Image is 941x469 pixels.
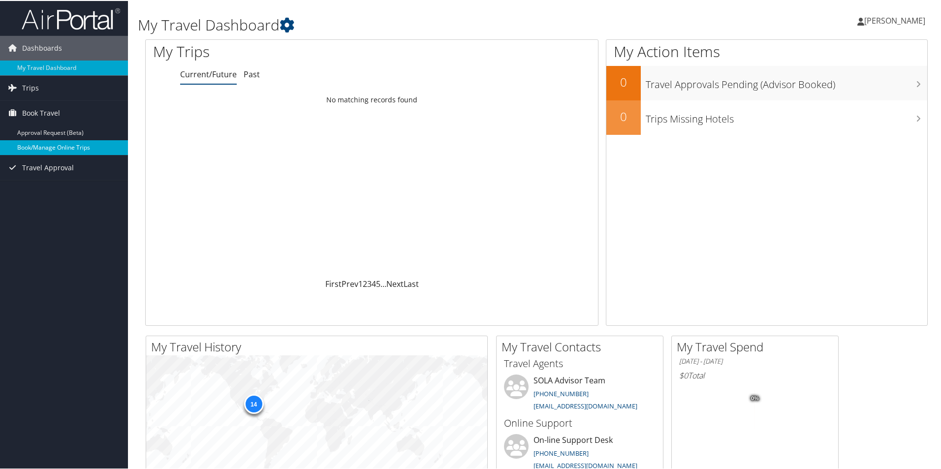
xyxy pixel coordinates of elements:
li: SOLA Advisor Team [499,374,660,414]
a: 5 [376,278,380,288]
a: Prev [342,278,358,288]
a: 0Trips Missing Hotels [606,99,927,134]
a: 1 [358,278,363,288]
a: [EMAIL_ADDRESS][DOMAIN_NAME] [533,401,637,409]
h2: 0 [606,73,641,90]
a: [EMAIL_ADDRESS][DOMAIN_NAME] [533,460,637,469]
h2: My Travel Contacts [502,338,663,354]
a: First [325,278,342,288]
h6: [DATE] - [DATE] [679,356,831,365]
a: Next [386,278,404,288]
span: … [380,278,386,288]
h1: My Action Items [606,40,927,61]
span: $0 [679,369,688,380]
h2: 0 [606,107,641,124]
img: airportal-logo.png [22,6,120,30]
a: [PHONE_NUMBER] [533,448,589,457]
a: Current/Future [180,68,237,79]
a: Past [244,68,260,79]
h3: Travel Approvals Pending (Advisor Booked) [646,72,927,91]
h3: Travel Agents [504,356,656,370]
h2: My Travel History [151,338,487,354]
h2: My Travel Spend [677,338,838,354]
a: [PHONE_NUMBER] [533,388,589,397]
span: Dashboards [22,35,62,60]
h1: My Trips [153,40,402,61]
td: No matching records found [146,90,598,108]
a: [PERSON_NAME] [857,5,935,34]
span: [PERSON_NAME] [864,14,925,25]
h3: Online Support [504,415,656,429]
div: 14 [244,393,263,413]
h1: My Travel Dashboard [138,14,669,34]
span: Book Travel [22,100,60,125]
span: Trips [22,75,39,99]
h3: Trips Missing Hotels [646,106,927,125]
h6: Total [679,369,831,380]
a: 0Travel Approvals Pending (Advisor Booked) [606,65,927,99]
a: 4 [372,278,376,288]
a: 2 [363,278,367,288]
span: Travel Approval [22,155,74,179]
tspan: 0% [751,395,759,401]
a: 3 [367,278,372,288]
a: Last [404,278,419,288]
